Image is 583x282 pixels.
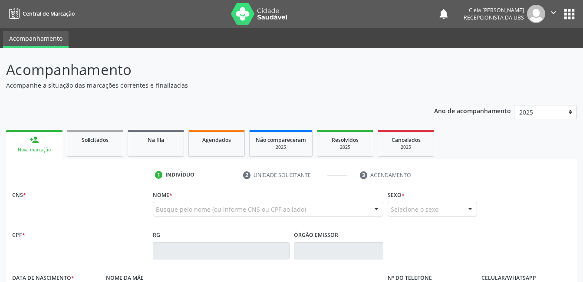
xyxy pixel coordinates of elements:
span: Resolvidos [332,136,359,144]
span: Solicitados [82,136,109,144]
div: Nova marcação [12,147,56,153]
label: Órgão emissor [294,229,338,242]
i:  [549,8,558,17]
div: Cleia [PERSON_NAME] [464,7,524,14]
span: Cancelados [392,136,421,144]
p: Acompanhe a situação das marcações correntes e finalizadas [6,81,406,90]
button: apps [562,7,577,22]
a: Acompanhamento [3,31,69,48]
label: Nome [153,188,172,202]
button:  [545,5,562,23]
button: notifications [438,8,450,20]
div: 2025 [384,144,428,151]
label: CNS [12,188,26,202]
a: Central de Marcação [6,7,75,21]
div: 2025 [323,144,367,151]
span: Central de Marcação [23,10,75,17]
label: RG [153,229,160,242]
img: img [527,5,545,23]
div: Indivíduo [165,171,194,179]
span: Selecione o sexo [391,205,438,214]
p: Acompanhamento [6,59,406,81]
label: Sexo [388,188,405,202]
div: person_add [30,135,39,144]
div: 2025 [256,144,306,151]
span: Busque pelo nome (ou informe CNS ou CPF ao lado) [156,205,306,214]
span: Não compareceram [256,136,306,144]
span: Recepcionista da UBS [464,14,524,21]
span: Agendados [202,136,231,144]
div: 1 [155,171,163,179]
label: CPF [12,229,25,242]
span: Na fila [148,136,164,144]
p: Ano de acompanhamento [434,105,511,116]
